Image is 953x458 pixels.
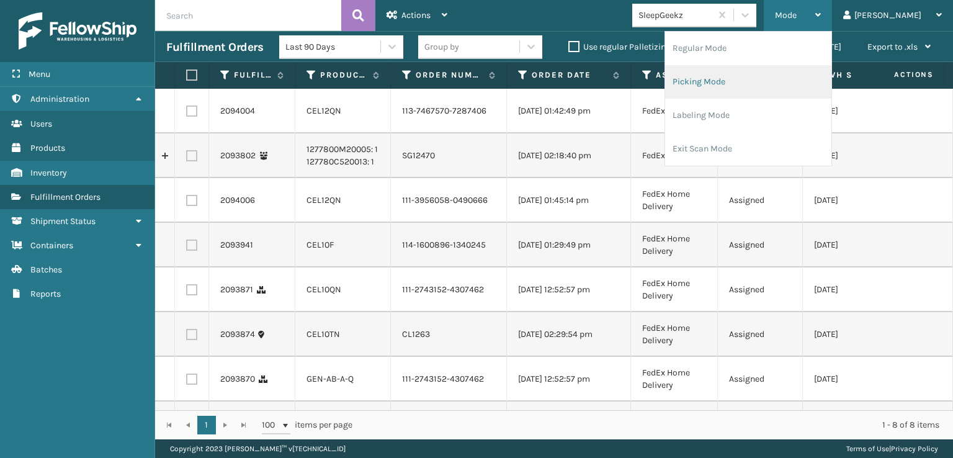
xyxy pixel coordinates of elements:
[631,357,718,402] td: FedEx Home Delivery
[19,12,136,50] img: logo
[220,150,256,162] a: 2093802
[803,223,927,267] td: [DATE]
[718,178,803,223] td: Assigned
[507,133,631,178] td: [DATE] 02:18:40 pm
[507,89,631,133] td: [DATE] 01:42:49 pm
[803,357,927,402] td: [DATE]
[285,40,382,53] div: Last 90 Days
[507,178,631,223] td: [DATE] 01:45:14 pm
[370,419,939,431] div: 1 - 8 of 8 items
[401,10,431,20] span: Actions
[507,312,631,357] td: [DATE] 02:29:54 pm
[867,42,918,52] span: Export to .xls
[507,223,631,267] td: [DATE] 01:29:49 pm
[891,444,938,453] a: Privacy Policy
[262,416,352,434] span: items per page
[507,357,631,402] td: [DATE] 12:52:57 pm
[656,70,694,81] label: Assigned Carrier Service
[220,194,255,207] a: 2094006
[262,419,280,431] span: 100
[638,9,712,22] div: SleepGeekz
[306,106,341,116] a: CEL12QN
[306,374,354,384] a: GEN-AB-A-Q
[665,65,831,99] li: Picking Mode
[391,312,507,357] td: CL1263
[30,264,62,275] span: Batches
[775,10,797,20] span: Mode
[631,223,718,267] td: FedEx Home Delivery
[220,373,255,385] a: 2093870
[220,328,255,341] a: 2093874
[30,192,101,202] span: Fulfillment Orders
[631,402,718,446] td: FedEx Home Delivery
[30,119,52,129] span: Users
[30,168,67,178] span: Inventory
[320,70,367,81] label: Product SKU
[30,216,96,227] span: Shipment Status
[391,357,507,402] td: 111-2743152-4307462
[170,439,346,458] p: Copyright 2023 [PERSON_NAME]™ v [TECHNICAL_ID]
[718,267,803,312] td: Assigned
[568,42,695,52] label: Use regular Palletizing mode
[803,312,927,357] td: [DATE]
[234,70,271,81] label: Fulfillment Order Id
[29,69,50,79] span: Menu
[532,70,607,81] label: Order Date
[718,312,803,357] td: Assigned
[631,89,718,133] td: FedEx Ground
[846,444,889,453] a: Terms of Use
[803,267,927,312] td: [DATE]
[220,284,253,296] a: 2093871
[306,195,341,205] a: CEL12QN
[803,402,927,446] td: [DATE]
[306,329,340,339] a: CEL10TN
[220,239,253,251] a: 2093941
[306,240,334,250] a: CEL10F
[718,402,803,446] td: Assigned
[30,289,61,299] span: Reports
[30,240,73,251] span: Containers
[30,143,65,153] span: Products
[197,416,216,434] a: 1
[391,133,507,178] td: SG12470
[416,70,483,81] label: Order Number
[665,99,831,132] li: Labeling Mode
[391,223,507,267] td: 114-1600896-1340245
[391,178,507,223] td: 111-3956058-0490666
[424,40,459,53] div: Group by
[803,178,927,223] td: [DATE]
[718,223,803,267] td: Assigned
[220,105,255,117] a: 2094004
[30,94,89,104] span: Administration
[391,267,507,312] td: 111-2743152-4307462
[631,178,718,223] td: FedEx Home Delivery
[507,267,631,312] td: [DATE] 12:52:57 pm
[846,439,938,458] div: |
[391,402,507,446] td: 114-0780802-6267447
[166,40,263,55] h3: Fulfillment Orders
[631,133,718,178] td: FedEx Ground
[631,312,718,357] td: FedEx Home Delivery
[306,144,378,155] a: 1277800M20005: 1
[855,65,941,85] span: Actions
[665,132,831,166] li: Exit Scan Mode
[391,89,507,133] td: 113-7467570-7287406
[718,357,803,402] td: Assigned
[631,267,718,312] td: FedEx Home Delivery
[306,156,374,167] a: 127780C520013: 1
[306,284,341,295] a: CEL10QN
[665,32,831,65] li: Regular Mode
[507,402,631,446] td: [DATE] 12:34:14 pm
